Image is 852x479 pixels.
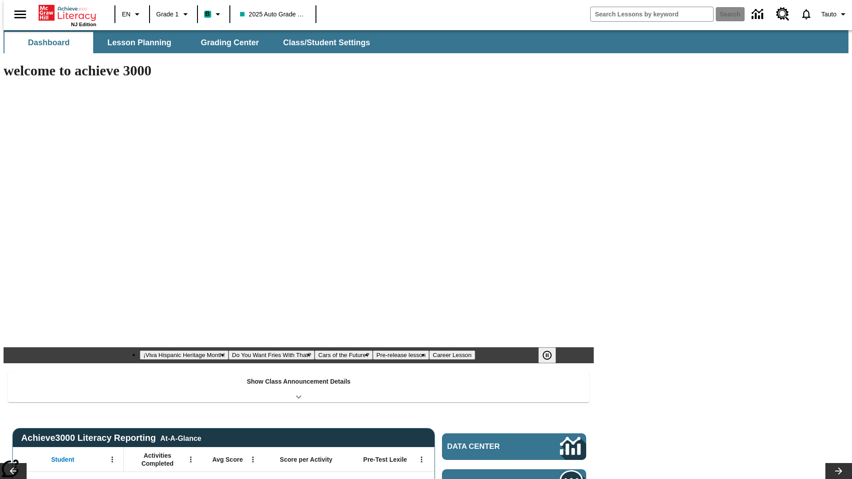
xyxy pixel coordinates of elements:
[315,350,373,360] button: Slide 3 Cars of the Future?
[118,6,146,22] button: Language: EN, Select a language
[122,10,130,19] span: EN
[4,30,848,53] div: SubNavbar
[429,350,475,360] button: Slide 5 Career Lesson
[771,2,795,26] a: Resource Center, Will open in new tab
[240,10,306,19] span: 2025 Auto Grade 1 A
[212,455,243,463] span: Avg Score
[373,350,429,360] button: Slide 4 Pre-release lesson
[415,453,428,466] button: Open Menu
[106,453,119,466] button: Open Menu
[71,22,96,27] span: NJ Edition
[128,452,187,467] span: Activities Completed
[591,7,713,21] input: search field
[447,442,530,451] span: Data Center
[821,10,836,19] span: Tauto
[184,453,197,466] button: Open Menu
[51,455,74,463] span: Student
[538,347,556,363] button: Pause
[276,32,377,53] button: Class/Student Settings
[538,347,565,363] div: Pause
[156,10,179,19] span: Grade 1
[363,455,407,463] span: Pre-Test Lexile
[140,350,228,360] button: Slide 1 ¡Viva Hispanic Heritage Month!
[229,350,315,360] button: Slide 2 Do You Want Fries With That?
[7,1,33,27] button: Open side menu
[246,453,260,466] button: Open Menu
[153,6,194,22] button: Grade: Grade 1, Select a grade
[818,6,852,22] button: Profile/Settings
[205,8,210,20] span: B
[39,4,96,22] a: Home
[185,32,274,53] button: Grading Center
[201,6,227,22] button: Boost Class color is teal. Change class color
[8,372,589,402] div: Show Class Announcement Details
[4,32,93,53] button: Dashboard
[825,463,852,479] button: Lesson carousel, Next
[795,3,818,26] a: Notifications
[95,32,184,53] button: Lesson Planning
[160,433,201,443] div: At-A-Glance
[4,32,378,53] div: SubNavbar
[442,433,586,460] a: Data Center
[39,3,96,27] div: Home
[247,377,351,386] p: Show Class Announcement Details
[280,455,333,463] span: Score per Activity
[4,63,594,79] h1: welcome to achieve 3000
[746,2,771,27] a: Data Center
[21,433,201,443] span: Achieve3000 Literacy Reporting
